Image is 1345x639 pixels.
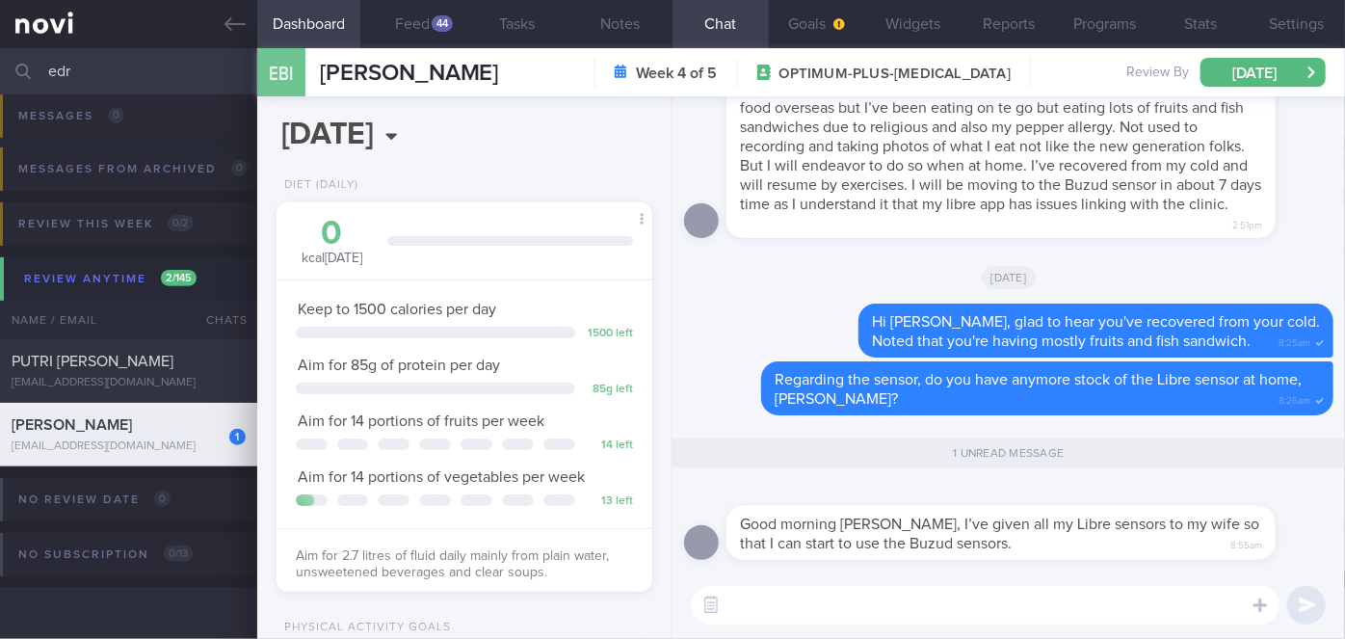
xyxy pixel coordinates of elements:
span: [PERSON_NAME] [12,417,132,433]
span: [PERSON_NAME] [320,62,499,85]
div: [EMAIL_ADDRESS][DOMAIN_NAME] [12,439,246,454]
div: No subscription [13,542,198,568]
div: 85 g left [585,383,633,397]
div: 0 [296,217,368,251]
span: Aim for 14 portions of vegetables per week [298,469,585,485]
span: 0 / 13 [164,546,193,562]
span: Regarding the sensor, do you have anymore stock of the Libre sensor at home, [PERSON_NAME]? [775,372,1302,407]
span: 2:51pm [1232,214,1262,232]
span: 0 [154,491,171,507]
span: Aim for 2.7 litres of fluid daily mainly from plain water, unsweetened beverages and clear soups. [296,549,609,580]
div: 14 left [585,439,633,453]
span: Aim for 85g of protein per day [298,358,500,373]
div: kcal [DATE] [296,217,368,268]
span: OPTIMUM-PLUS-[MEDICAL_DATA] [779,65,1011,84]
span: Noted that you're having mostly fruits and fish sandwich. [872,333,1251,349]
span: 8:25am [1279,332,1310,350]
div: 44 [432,15,453,32]
span: Thank you [PERSON_NAME]. I’m trying lah. Pls excuse me abt recording my food overseas but I’ve be... [740,81,1261,212]
span: [DATE] [982,266,1037,289]
div: Chats [180,301,257,339]
span: 0 / 2 [168,215,194,231]
div: Review anytime [19,266,201,292]
div: 1 [229,429,246,445]
strong: Week 4 of 5 [637,64,718,83]
span: PUTRI [PERSON_NAME] [12,354,173,369]
span: Good morning [PERSON_NAME], I’ve given all my Libre sensors to my wife so that I can start to use... [740,517,1259,551]
div: Review this week [13,211,198,237]
div: Messages [13,103,129,129]
div: EBI [252,37,310,111]
span: Keep to 1500 calories per day [298,302,496,317]
span: 8:26am [1279,389,1310,408]
span: 8:55am [1230,534,1262,552]
div: Physical Activity Goals [277,621,451,635]
div: Messages from Archived [13,156,252,182]
div: No review date [13,487,175,513]
span: Hi [PERSON_NAME], glad to hear you've recovered from your cold. [872,314,1320,330]
div: 1500 left [585,327,633,341]
span: 2 / 145 [161,270,197,286]
span: Aim for 14 portions of fruits per week [298,413,544,429]
span: Review By [1126,65,1189,82]
div: Diet (Daily) [277,178,358,193]
span: 0 [108,107,124,123]
button: [DATE] [1200,58,1326,87]
div: 13 left [585,494,633,509]
span: 0 [231,160,248,176]
div: [EMAIL_ADDRESS][DOMAIN_NAME] [12,376,246,390]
